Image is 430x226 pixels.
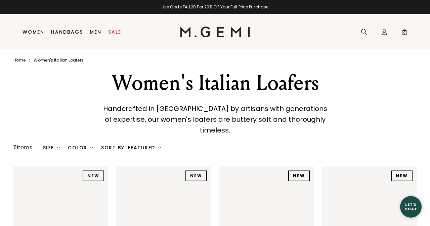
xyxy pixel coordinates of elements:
div: Size [43,145,60,150]
a: Women's italian loafers [34,58,83,63]
span: 0 [401,30,408,37]
img: chevron-down.svg [158,146,161,149]
img: chevron-down.svg [90,146,93,149]
a: Sale [108,29,121,35]
p: Handcrafted in [GEOGRAPHIC_DATA] by artisans with generations of expertise, our women's loafers a... [102,103,329,136]
a: Women [23,29,44,35]
div: Color [68,145,93,150]
div: Sort By: Featured [101,145,161,150]
div: NEW [288,171,310,181]
div: 11 items [13,144,32,152]
img: M.Gemi [180,27,250,37]
div: NEW [391,171,413,181]
div: NEW [185,171,207,181]
a: Home [13,58,26,63]
a: Handbags [51,29,83,35]
div: NEW [83,171,104,181]
a: Men [90,29,101,35]
div: Let's Chat [400,202,422,211]
img: chevron-down.svg [57,146,60,149]
div: Women's Italian Loafers [90,71,340,95]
